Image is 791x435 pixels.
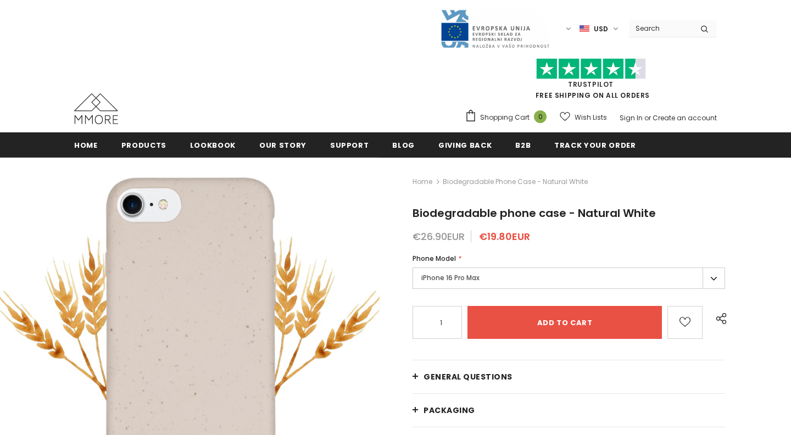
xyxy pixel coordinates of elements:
a: Create an account [653,113,717,122]
label: iPhone 16 Pro Max [413,267,725,289]
input: Add to cart [467,306,662,339]
span: 0 [534,110,547,123]
a: Home [413,175,432,188]
span: USD [594,24,608,35]
a: Giving back [438,132,492,157]
img: MMORE Cases [74,93,118,124]
span: or [644,113,651,122]
a: PACKAGING [413,394,725,427]
span: B2B [515,140,531,150]
a: Javni Razpis [440,24,550,33]
a: Sign In [620,113,643,122]
a: Lookbook [190,132,236,157]
a: Shopping Cart 0 [465,109,552,126]
span: support [330,140,369,150]
a: Wish Lists [560,108,607,127]
span: General Questions [424,371,513,382]
a: B2B [515,132,531,157]
span: FREE SHIPPING ON ALL ORDERS [465,63,717,100]
span: Shopping Cart [480,112,530,123]
span: €26.90EUR [413,230,465,243]
span: Biodegradable phone case - Natural White [443,175,588,188]
span: Biodegradable phone case - Natural White [413,205,656,221]
span: €19.80EUR [479,230,530,243]
a: Home [74,132,98,157]
span: Our Story [259,140,307,150]
span: Phone Model [413,254,456,263]
span: Lookbook [190,140,236,150]
span: Blog [392,140,415,150]
a: General Questions [413,360,725,393]
span: Products [121,140,166,150]
a: Blog [392,132,415,157]
span: Home [74,140,98,150]
a: Track your order [554,132,636,157]
span: PACKAGING [424,405,475,416]
img: USD [580,24,589,34]
span: Track your order [554,140,636,150]
a: Trustpilot [568,80,614,89]
span: Wish Lists [575,112,607,123]
img: Trust Pilot Stars [536,58,646,80]
input: Search Site [629,20,692,36]
a: Products [121,132,166,157]
img: Javni Razpis [440,9,550,49]
span: Giving back [438,140,492,150]
a: support [330,132,369,157]
a: Our Story [259,132,307,157]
